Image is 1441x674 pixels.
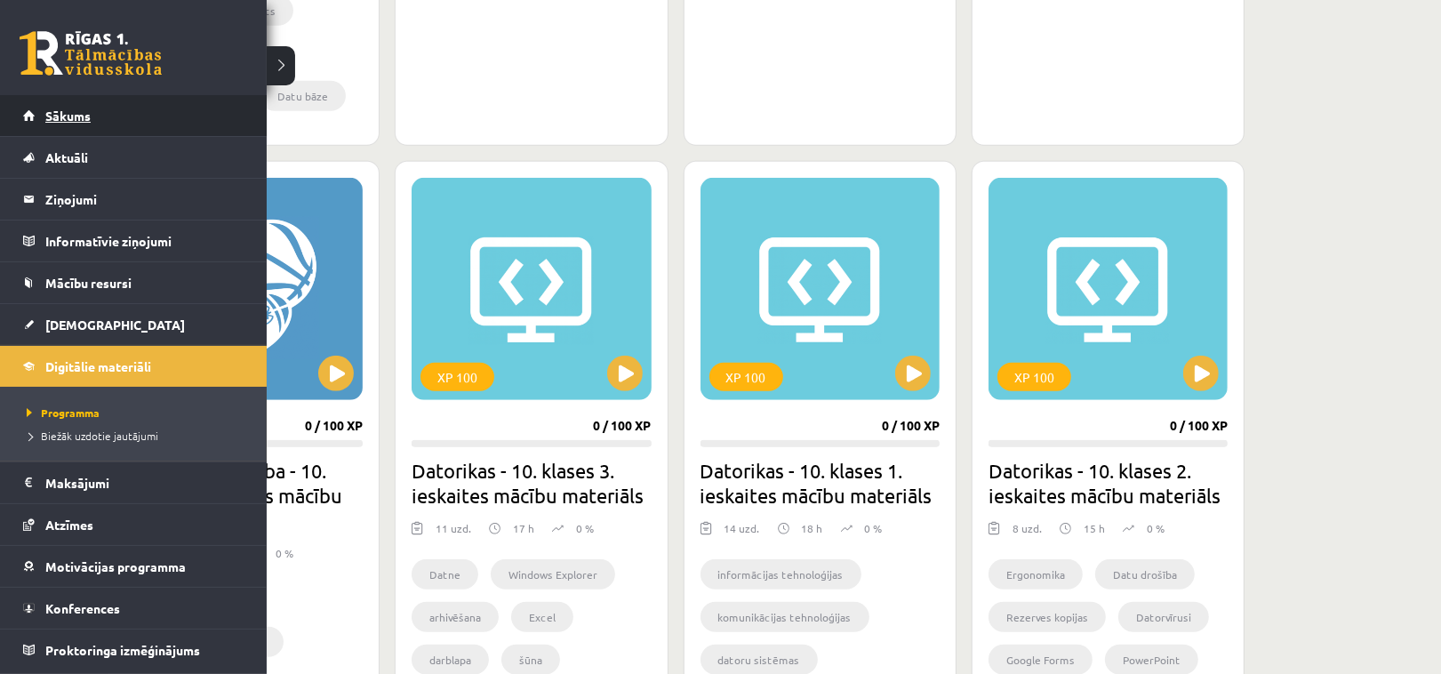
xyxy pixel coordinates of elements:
[700,559,861,590] li: informācijas tehnoloģijas
[45,275,132,291] span: Mācību resursi
[436,520,471,547] div: 11 uzd.
[22,405,249,421] a: Programma
[45,317,185,333] span: [DEMOGRAPHIC_DATA]
[23,630,244,670] a: Proktoringa izmēģinājums
[576,520,594,536] p: 0 %
[865,520,883,536] p: 0 %
[22,405,100,420] span: Programma
[412,458,651,508] h2: Datorikas - 10. klases 3. ieskaites mācību materiāls
[45,517,93,533] span: Atzīmes
[23,462,244,503] a: Maksājumi
[23,179,244,220] a: Ziņojumi
[45,221,244,261] legend: Informatīvie ziņojumi
[23,346,244,387] a: Digitālie materiāli
[802,520,823,536] p: 18 h
[20,31,162,76] a: Rīgas 1. Tālmācības vidusskola
[45,179,244,220] legend: Ziņojumi
[45,462,244,503] legend: Maksājumi
[989,458,1228,508] h2: Datorikas - 10. klases 2. ieskaites mācību materiāls
[511,602,573,632] li: Excel
[260,81,346,111] li: Datu bāze
[412,602,499,632] li: arhivēšana
[491,559,615,590] li: Windows Explorer
[420,363,494,391] div: XP 100
[1095,559,1195,590] li: Datu drošība
[23,262,244,303] a: Mācību resursi
[45,558,186,574] span: Motivācijas programma
[45,149,88,165] span: Aktuāli
[700,458,940,508] h2: Datorikas - 10. klases 1. ieskaites mācību materiāls
[45,600,120,616] span: Konferences
[23,588,244,629] a: Konferences
[23,95,244,136] a: Sākums
[23,304,244,345] a: [DEMOGRAPHIC_DATA]
[1147,520,1165,536] p: 0 %
[45,108,91,124] span: Sākums
[709,363,783,391] div: XP 100
[45,642,200,658] span: Proktoringa izmēģinājums
[276,545,293,561] p: 0 %
[23,221,244,261] a: Informatīvie ziņojumi
[23,546,244,587] a: Motivācijas programma
[22,429,158,443] span: Biežāk uzdotie jautājumi
[989,602,1106,632] li: Rezerves kopijas
[1118,602,1209,632] li: Datorvīrusi
[23,137,244,178] a: Aktuāli
[513,520,534,536] p: 17 h
[23,504,244,545] a: Atzīmes
[22,428,249,444] a: Biežāk uzdotie jautājumi
[1013,520,1042,547] div: 8 uzd.
[700,602,869,632] li: komunikācijas tehnoloģijas
[989,559,1083,590] li: Ergonomika
[45,358,151,374] span: Digitālie materiāli
[997,363,1071,391] div: XP 100
[412,559,478,590] li: Datne
[1084,520,1105,536] p: 15 h
[725,520,760,547] div: 14 uzd.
